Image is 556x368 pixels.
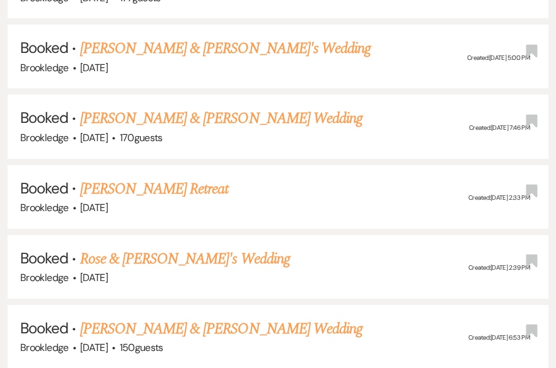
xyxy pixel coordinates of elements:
span: 170 guests [120,131,163,144]
span: Booked [20,178,68,198]
span: 150 guests [120,341,163,354]
span: [DATE] [80,341,108,354]
a: Rose & [PERSON_NAME]'s Wedding [80,248,290,270]
span: Created: [DATE] 2:39 PM [468,264,530,272]
span: Brookledge [20,341,69,354]
span: Booked [20,108,68,127]
a: [PERSON_NAME] & [PERSON_NAME]'s Wedding [80,37,371,60]
span: Booked [20,38,68,57]
span: [DATE] [80,201,108,214]
span: Created: [DATE] 2:33 PM [468,193,530,202]
span: Created: [DATE] 7:46 PM [469,124,530,132]
span: Created: [DATE] 5:00 PM [467,54,530,62]
a: [PERSON_NAME] & [PERSON_NAME] Wedding [80,107,362,130]
a: [PERSON_NAME] & [PERSON_NAME] Wedding [80,318,362,340]
span: Booked [20,248,68,268]
span: Created: [DATE] 6:53 PM [468,334,530,342]
span: Brookledge [20,201,69,214]
span: Booked [20,318,68,338]
span: Brookledge [20,61,69,74]
span: [DATE] [80,61,108,74]
a: [PERSON_NAME] Retreat [80,178,229,200]
span: [DATE] [80,271,108,284]
span: Brookledge [20,271,69,284]
span: Brookledge [20,131,69,144]
span: [DATE] [80,131,108,144]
